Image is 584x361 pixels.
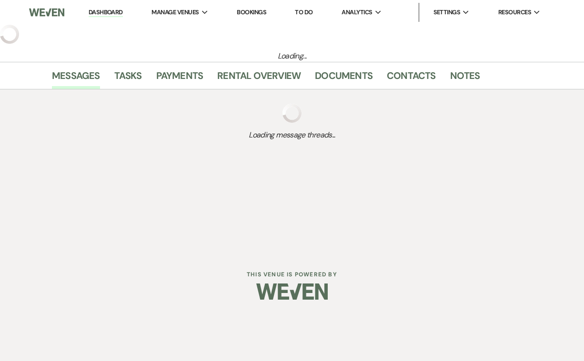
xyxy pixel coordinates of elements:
[52,129,532,141] span: Loading message threads...
[156,68,203,89] a: Payments
[433,8,461,17] span: Settings
[52,68,100,89] a: Messages
[315,68,373,89] a: Documents
[450,68,480,89] a: Notes
[151,8,199,17] span: Manage Venues
[237,8,266,16] a: Bookings
[387,68,436,89] a: Contacts
[342,8,372,17] span: Analytics
[114,68,142,89] a: Tasks
[89,8,123,17] a: Dashboard
[217,68,301,89] a: Rental Overview
[256,275,328,308] img: Weven Logo
[295,8,312,16] a: To Do
[498,8,531,17] span: Resources
[29,2,64,22] img: Weven Logo
[282,104,302,123] img: loading spinner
